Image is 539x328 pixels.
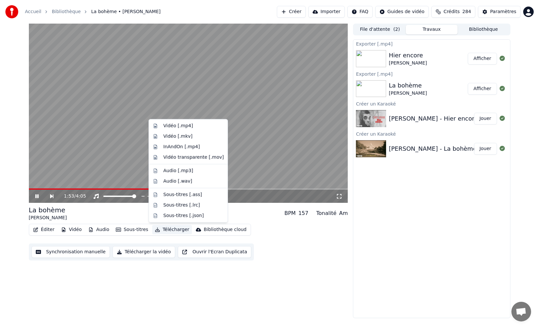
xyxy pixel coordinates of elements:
div: [PERSON_NAME] [389,90,427,97]
span: 1:53 [64,193,74,200]
button: Jouer [474,113,497,125]
div: [PERSON_NAME] - La bohème [389,144,477,153]
button: Bibliothèque [458,25,509,34]
div: Créer un Karaoké [353,100,510,107]
div: Sous-titres [.json] [163,212,204,219]
div: Vidéo [.mp4] [163,123,193,129]
button: Afficher [468,83,497,95]
div: Sous-titres [.ass] [163,191,202,198]
div: Audio [.wav] [163,178,192,184]
button: Crédits284 [431,6,475,18]
div: Paramètres [490,9,516,15]
div: La bohème [389,81,427,90]
span: ( 2 ) [393,26,400,33]
button: Ouvrir l'Ecran Duplicata [178,246,252,258]
button: Télécharger [152,225,192,234]
button: Synchronisation manuelle [31,246,110,258]
div: BPM [284,209,296,217]
button: Afficher [468,53,497,65]
div: [PERSON_NAME] [389,60,427,67]
div: [PERSON_NAME] - Hier encore [389,114,478,123]
button: Audio [86,225,112,234]
button: Paramètres [478,6,521,18]
button: Télécharger la vidéo [113,246,175,258]
nav: breadcrumb [25,9,161,15]
div: Exporter [.mp4] [353,40,510,48]
div: La bohème [29,205,67,215]
div: 157 [298,209,308,217]
a: Bibliothèque [52,9,81,15]
div: Exporter [.mp4] [353,70,510,78]
div: Bibliothèque cloud [204,226,246,233]
div: Sous-titres [.lrc] [163,202,200,208]
a: Accueil [25,9,41,15]
div: Audio [.mp3] [163,167,193,174]
span: 4:05 [76,193,86,200]
span: La bohème • [PERSON_NAME] [91,9,160,15]
div: / [64,193,80,200]
div: Hier encore [389,51,427,60]
div: Am [339,209,348,217]
div: [PERSON_NAME] [29,215,67,221]
button: Importer [308,6,345,18]
button: Jouer [474,143,497,155]
button: Éditer [31,225,57,234]
img: youka [5,5,18,18]
div: InAndOn [.mp4] [163,144,200,150]
div: Vidéo transparente [.mov] [163,154,224,161]
div: Créer un Karaoké [353,130,510,138]
button: File d'attente [354,25,406,34]
button: Créer [277,6,306,18]
div: Ouvrir le chat [511,302,531,321]
button: Vidéo [58,225,84,234]
button: Sous-titres [113,225,151,234]
button: Guides de vidéo [375,6,429,18]
button: FAQ [347,6,373,18]
div: Tonalité [316,209,337,217]
div: Vidéo [.mkv] [163,133,193,140]
span: 284 [462,9,471,15]
span: Crédits [444,9,460,15]
button: Travaux [406,25,458,34]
